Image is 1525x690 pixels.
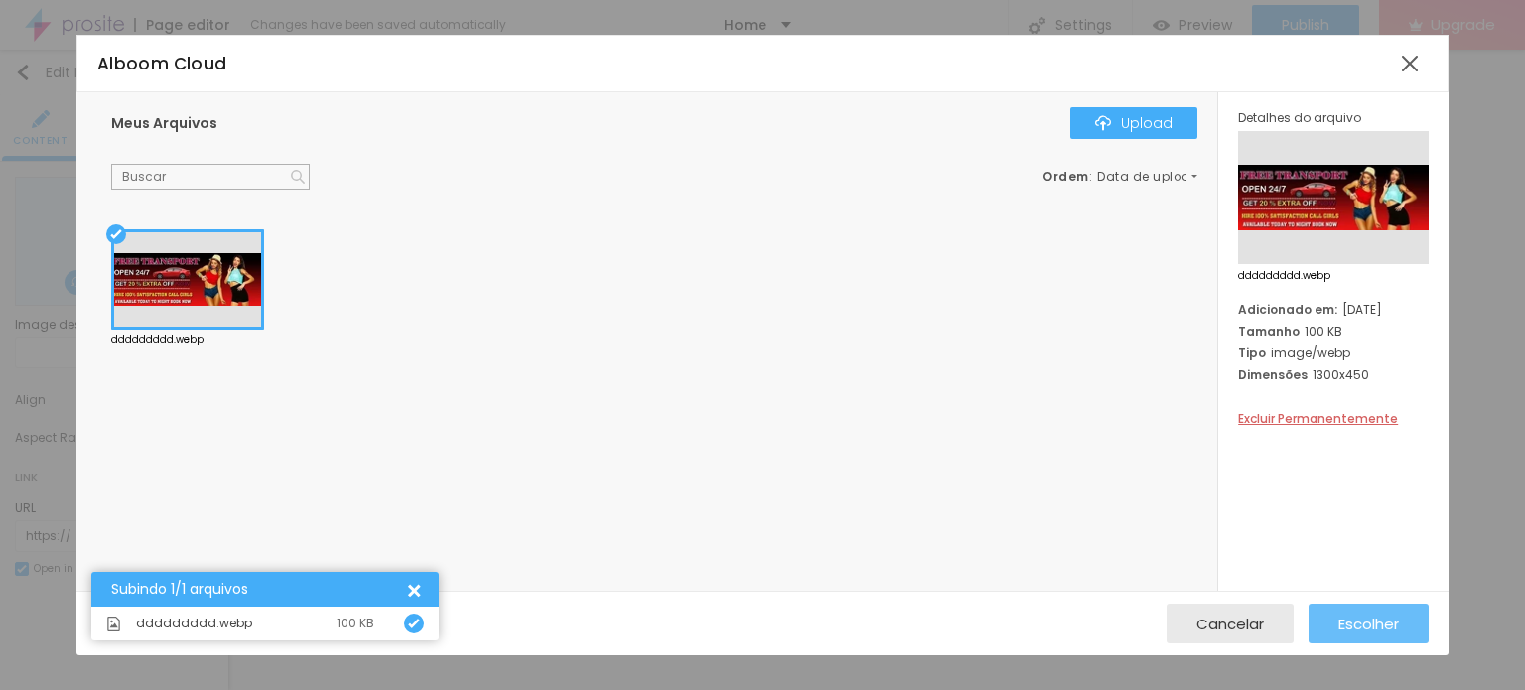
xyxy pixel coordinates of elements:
[1238,410,1398,427] span: Excluir Permanentemente
[136,618,252,629] span: ddddddddd.webp
[111,582,404,597] div: Subindo 1/1 arquivos
[1097,171,1200,183] span: Data de upload
[111,113,217,133] span: Meus Arquivos
[1167,604,1294,643] button: Cancelar
[1238,366,1308,383] span: Dimensões
[337,618,374,629] div: 100 KB
[1238,301,1429,318] div: [DATE]
[1338,616,1399,632] span: Escolher
[97,52,227,75] span: Alboom Cloud
[408,618,420,629] img: Icone
[1238,301,1337,318] span: Adicionado em:
[1238,323,1429,340] div: 100 KB
[1238,366,1429,383] div: 1300x450
[1238,271,1429,281] span: ddddddddd.webp
[1095,115,1173,131] div: Upload
[106,617,121,631] img: Icone
[111,164,310,190] input: Buscar
[1095,115,1111,131] img: Icone
[1070,107,1197,139] button: IconeUpload
[1042,168,1089,185] span: Ordem
[1309,604,1429,643] button: Escolher
[1238,345,1266,361] span: Tipo
[291,170,305,184] img: Icone
[1238,345,1429,361] div: image/webp
[1042,171,1197,183] div: :
[1196,616,1264,632] span: Cancelar
[1238,323,1300,340] span: Tamanho
[111,335,264,345] div: ddddddddd.webp
[1238,109,1361,126] span: Detalhes do arquivo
